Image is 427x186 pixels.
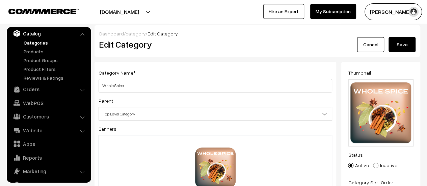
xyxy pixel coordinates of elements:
a: Reviews & Ratings [22,74,89,81]
a: Hire an Expert [263,4,304,19]
label: Parent [99,97,113,104]
label: Banners [99,125,116,132]
label: Status [348,151,363,158]
label: Inactive [373,162,397,169]
img: COMMMERCE [8,9,79,14]
a: Product Filters [22,65,89,73]
a: Product Groups [22,57,89,64]
img: user [408,7,419,17]
a: Marketing [8,165,89,177]
label: Thumbnail [348,69,371,76]
a: Apps [8,138,89,150]
a: WebPOS [8,97,89,109]
a: COMMMERCE [8,7,68,15]
a: Website [8,124,89,136]
a: Products [22,48,89,55]
h2: Edit Category [99,39,334,50]
a: Reports [8,152,89,164]
a: category [126,31,145,36]
div: / / [99,30,416,37]
a: Customers [8,110,89,123]
a: Cancel [357,37,384,52]
a: Categories [22,39,89,46]
button: Save [389,37,416,52]
label: Category Name [99,69,136,76]
span: Top Level Category [99,108,332,120]
button: [DOMAIN_NAME] [76,3,163,20]
a: Orders [8,83,89,95]
label: Category Sort Order [348,179,393,186]
a: Catalog [8,27,89,39]
a: My Subscription [310,4,356,19]
button: [PERSON_NAME] [365,3,422,20]
a: Dashboard [99,31,124,36]
label: Active [348,162,369,169]
span: Top Level Category [99,107,332,121]
span: Edit Category [148,31,178,36]
input: Category Name [99,79,332,92]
